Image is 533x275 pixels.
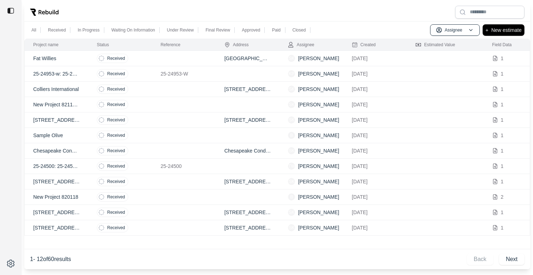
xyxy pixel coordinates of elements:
[30,9,59,16] img: Rebuild
[167,27,194,33] p: Under Review
[107,163,125,169] p: Received
[298,55,339,62] p: [PERSON_NAME]
[33,55,80,62] p: Fat Willies
[216,112,279,128] td: [STREET_ADDRESS]
[111,27,155,33] p: Waiting On Information
[298,101,339,108] p: [PERSON_NAME]
[288,132,295,139] span: B
[224,42,249,48] div: Address
[288,193,295,201] span: B
[33,178,80,185] p: [STREET_ADDRESS]
[352,55,398,62] p: [DATE]
[352,224,398,231] p: [DATE]
[298,70,339,77] p: [PERSON_NAME]
[288,86,295,93] span: SK
[501,178,504,185] p: 1
[216,51,279,66] td: [GEOGRAPHIC_DATA]
[160,42,180,48] div: Reference
[501,116,504,124] p: 1
[33,101,80,108] p: New Project 8211420
[501,193,504,201] p: 2
[160,163,207,170] p: 25-24500
[501,224,504,231] p: 1
[216,143,279,159] td: Chesapeake Condominiums, [GEOGRAPHIC_DATA], [GEOGRAPHIC_DATA]
[298,163,339,170] p: [PERSON_NAME]
[205,27,230,33] p: Final Review
[298,209,339,216] p: [PERSON_NAME]
[33,163,80,170] p: 25-24500: 25-24500-w (agave Ranch Apartments)
[288,163,295,170] span: TW
[298,147,339,154] p: [PERSON_NAME]
[107,225,125,231] p: Received
[33,86,80,93] p: Colliers International
[501,209,504,216] p: 1
[298,178,339,185] p: [PERSON_NAME]
[216,220,279,236] td: [STREET_ADDRESS]
[107,132,125,138] p: Received
[501,163,504,170] p: 1
[352,86,398,93] p: [DATE]
[298,116,339,124] p: [PERSON_NAME]
[216,205,279,220] td: [STREET_ADDRESS]
[107,194,125,200] p: Received
[352,209,398,216] p: [DATE]
[352,147,398,154] p: [DATE]
[491,26,522,34] p: New estimate
[107,209,125,215] p: Received
[501,101,504,108] p: 1
[352,163,398,170] p: [DATE]
[352,193,398,201] p: [DATE]
[31,27,36,33] p: All
[33,224,80,231] p: [STREET_ADDRESS]
[78,27,99,33] p: In Progress
[352,101,398,108] p: [DATE]
[352,70,398,77] p: [DATE]
[107,117,125,123] p: Received
[501,86,504,93] p: 1
[107,86,125,92] p: Received
[216,82,279,97] td: [STREET_ADDRESS]
[352,132,398,139] p: [DATE]
[160,70,207,77] p: 25-24953-W
[501,55,504,62] p: 1
[483,24,524,36] button: +New estimate
[499,254,524,265] button: Next
[33,147,80,154] p: Chesapeake Condos 227
[352,42,376,48] div: Created
[107,102,125,107] p: Received
[298,224,339,231] p: [PERSON_NAME]
[288,147,295,154] span: SK
[288,70,295,77] span: KP
[33,70,80,77] p: 25-24953-w: 25-24953-w ([PERSON_NAME])
[30,255,71,264] p: 1 - 12 of 60 results
[288,116,295,124] span: SK
[33,116,80,124] p: [STREET_ADDRESS]
[242,27,260,33] p: Approved
[33,209,80,216] p: [STREET_ADDRESS]
[501,132,504,139] p: 1
[288,178,295,185] span: SK
[48,27,66,33] p: Received
[33,42,59,48] div: Project name
[288,42,314,48] div: Assignee
[445,27,462,33] p: Assignee
[97,42,109,48] div: Status
[485,26,488,34] p: +
[107,56,125,61] p: Received
[7,7,14,14] img: toggle sidebar
[288,209,295,216] span: SK
[415,42,455,48] div: Estimated Value
[430,24,480,36] button: Assignee
[216,174,279,189] td: [STREET_ADDRESS]
[298,193,339,201] p: [PERSON_NAME]
[501,70,504,77] p: 1
[492,42,512,48] div: Field Data
[107,179,125,184] p: Received
[352,178,398,185] p: [DATE]
[288,101,295,108] span: SK
[288,224,295,231] span: SK
[298,86,339,93] p: [PERSON_NAME]
[107,148,125,154] p: Received
[352,116,398,124] p: [DATE]
[501,147,504,154] p: 1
